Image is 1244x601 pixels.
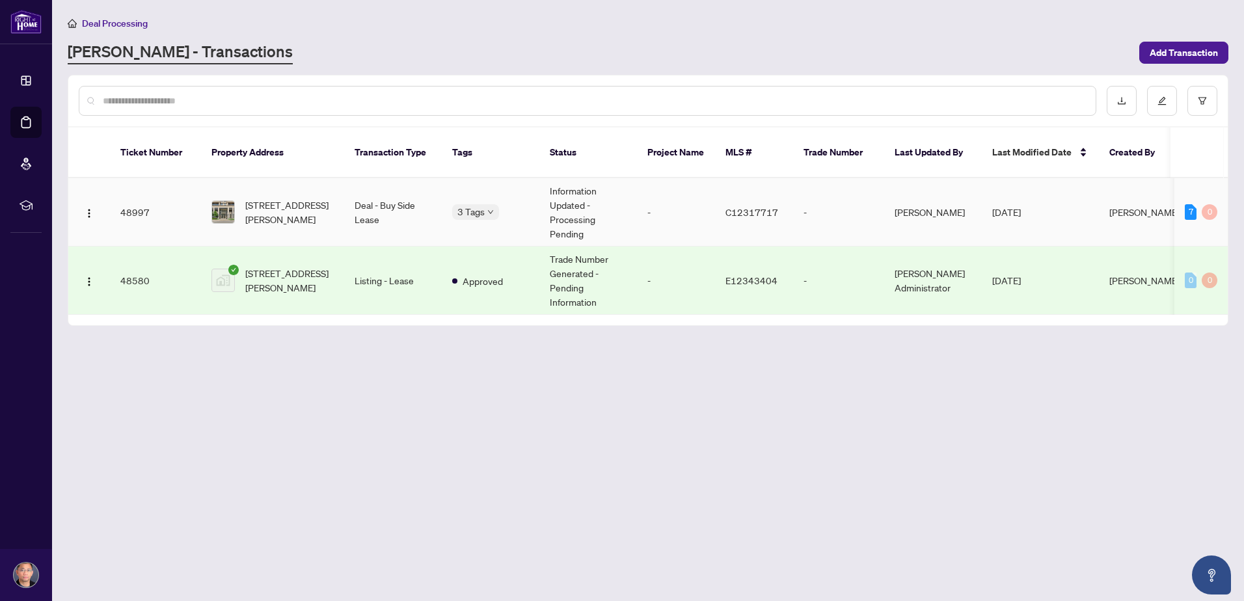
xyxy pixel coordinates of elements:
img: logo [10,10,42,34]
button: Open asap [1192,555,1231,594]
span: download [1117,96,1126,105]
td: [PERSON_NAME] [884,178,982,247]
span: C12317717 [725,206,778,218]
td: Listing - Lease [344,247,442,315]
span: Approved [463,274,503,288]
img: thumbnail-img [212,269,234,291]
button: edit [1147,86,1177,116]
button: Logo [79,270,100,291]
button: download [1107,86,1137,116]
td: 48580 [110,247,201,315]
button: filter [1187,86,1217,116]
span: [STREET_ADDRESS][PERSON_NAME] [245,198,334,226]
td: Information Updated - Processing Pending [539,178,637,247]
span: Add Transaction [1150,42,1218,63]
span: edit [1157,96,1167,105]
th: Tags [442,127,539,178]
div: 0 [1202,273,1217,288]
th: Property Address [201,127,344,178]
th: Transaction Type [344,127,442,178]
span: [PERSON_NAME] [1109,274,1180,286]
td: Deal - Buy Side Lease [344,178,442,247]
td: [PERSON_NAME] Administrator [884,247,982,315]
button: Logo [79,202,100,222]
th: MLS # [715,127,793,178]
span: 3 Tags [457,204,485,219]
div: 0 [1202,204,1217,220]
td: Trade Number Generated - Pending Information [539,247,637,315]
div: 0 [1185,273,1197,288]
span: [DATE] [992,274,1021,286]
td: - [793,247,884,315]
span: Deal Processing [82,18,148,29]
th: Status [539,127,637,178]
td: - [637,178,715,247]
span: [STREET_ADDRESS][PERSON_NAME] [245,266,334,295]
span: Last Modified Date [992,145,1072,159]
th: Trade Number [793,127,884,178]
span: filter [1198,96,1207,105]
td: - [793,178,884,247]
th: Last Modified Date [982,127,1099,178]
a: [PERSON_NAME] - Transactions [68,41,293,64]
span: down [487,209,494,215]
th: Project Name [637,127,715,178]
button: Add Transaction [1139,42,1228,64]
span: check-circle [228,265,239,275]
img: Logo [84,208,94,219]
img: thumbnail-img [212,201,234,223]
img: Logo [84,276,94,287]
span: E12343404 [725,274,777,286]
span: home [68,19,77,28]
span: [PERSON_NAME] [1109,206,1180,218]
div: 7 [1185,204,1197,220]
th: Created By [1099,127,1177,178]
td: 48997 [110,178,201,247]
span: [DATE] [992,206,1021,218]
img: Profile Icon [14,563,38,587]
td: - [637,247,715,315]
th: Ticket Number [110,127,201,178]
th: Last Updated By [884,127,982,178]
